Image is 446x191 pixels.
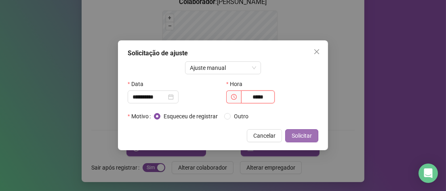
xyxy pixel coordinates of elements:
[128,110,154,123] label: Motivo
[128,48,318,58] div: Solicitação de ajuste
[226,78,248,90] label: Hora
[190,62,257,74] span: Ajuste manual
[231,94,237,100] span: clock-circle
[247,129,282,142] button: Cancelar
[310,45,323,58] button: Close
[160,112,221,121] span: Esqueceu de registrar
[419,164,438,183] div: Open Intercom Messenger
[253,131,276,140] span: Cancelar
[313,48,320,55] span: close
[292,131,312,140] span: Solicitar
[231,112,252,121] span: Outro
[285,129,318,142] button: Solicitar
[128,78,149,90] label: Data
